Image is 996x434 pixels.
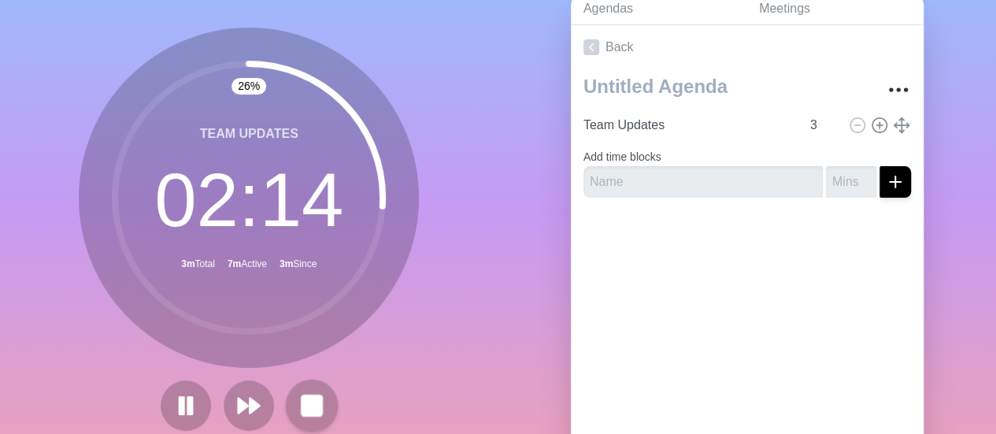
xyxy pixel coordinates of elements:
[577,109,801,141] input: Name
[571,25,924,69] a: Back
[804,109,842,141] input: Mins
[883,74,914,106] button: More
[583,166,823,198] input: Name
[583,150,661,163] label: Add time blocks
[826,166,876,198] input: Mins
